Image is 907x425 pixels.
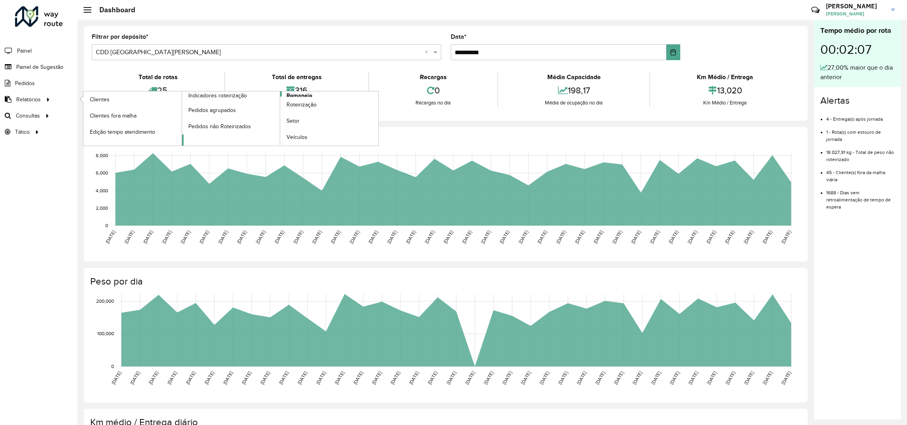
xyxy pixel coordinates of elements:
a: Romaneio [182,91,379,146]
text: [DATE] [780,230,792,245]
text: [DATE] [501,370,513,385]
text: [DATE] [389,370,401,385]
a: Contato Rápido [807,2,824,19]
span: Consultas [16,112,40,120]
text: [DATE] [424,230,435,245]
text: [DATE] [330,230,341,245]
div: Recargas [371,72,496,82]
text: [DATE] [761,230,773,245]
text: [DATE] [255,230,266,245]
text: [DATE] [555,230,567,245]
text: [DATE] [632,370,643,385]
li: 4 - Entrega(s) após jornada [826,110,895,123]
div: Km Médio / Entrega [652,72,798,82]
text: [DATE] [367,230,379,245]
span: Painel [17,47,32,55]
text: [DATE] [166,370,178,385]
text: [DATE] [464,370,475,385]
li: 1 - Rota(s) com estouro de jornada [826,123,895,143]
text: [DATE] [445,370,457,385]
button: Choose Date [666,44,680,60]
text: [DATE] [442,230,454,245]
span: Veículos [287,133,307,141]
div: Média Capacidade [500,72,647,82]
text: [DATE] [611,230,623,245]
text: [DATE] [349,230,360,245]
a: Indicadores roteirização [83,91,280,146]
text: 2,000 [96,205,108,211]
text: [DATE] [762,370,773,385]
h4: Peso por dia [90,276,800,287]
span: Indicadores roteirização [188,91,247,100]
text: [DATE] [292,230,304,245]
div: Média de ocupação no dia [500,99,647,107]
text: [DATE] [520,370,531,385]
h4: Capacidade por dia [90,135,800,146]
text: [DATE] [780,370,792,385]
span: Pedidos [15,79,35,87]
text: [DATE] [161,230,173,245]
text: [DATE] [241,370,252,385]
div: 0 [371,82,496,99]
text: [DATE] [706,370,717,385]
span: Edição tempo atendimento [90,128,155,136]
text: 4,000 [96,188,108,193]
text: [DATE] [483,370,494,385]
a: Setor [280,113,378,129]
text: [DATE] [198,230,210,245]
text: [DATE] [110,370,122,385]
text: [DATE] [668,230,679,245]
a: Pedidos agrupados [182,102,280,118]
div: 00:02:07 [820,36,895,63]
text: [DATE] [613,370,624,385]
text: [DATE] [725,370,736,385]
text: [DATE] [539,370,550,385]
span: Painel de Sugestão [16,63,63,71]
text: [DATE] [427,370,438,385]
div: Total de entregas [227,72,366,82]
text: [DATE] [724,230,735,245]
text: [DATE] [185,370,196,385]
text: 200,000 [96,298,114,304]
h3: [PERSON_NAME] [826,2,885,10]
text: [DATE] [203,370,215,385]
text: [DATE] [669,370,680,385]
text: [DATE] [123,230,135,245]
text: [DATE] [574,230,585,245]
span: Roteirização [287,101,317,109]
span: Tático [15,128,30,136]
text: [DATE] [687,230,698,245]
text: [DATE] [649,230,660,245]
text: [DATE] [576,370,587,385]
text: [DATE] [278,370,289,385]
div: Km Médio / Entrega [652,99,798,107]
text: [DATE] [334,370,345,385]
a: Veículos [280,129,378,145]
text: [DATE] [236,230,247,245]
text: [DATE] [217,230,229,245]
text: [DATE] [296,370,308,385]
text: [DATE] [557,370,569,385]
text: [DATE] [650,370,662,385]
text: [DATE] [480,230,491,245]
text: [DATE] [536,230,548,245]
div: 27,00% maior que o dia anterior [820,63,895,82]
text: 0 [105,223,108,228]
text: [DATE] [386,230,398,245]
a: Roteirização [280,97,378,113]
label: Filtrar por depósito [92,32,148,42]
div: Total de rotas [94,72,222,82]
h2: Dashboard [91,6,135,14]
h4: Alertas [820,95,895,106]
text: [DATE] [142,230,154,245]
a: Clientes [83,91,182,107]
text: [DATE] [408,370,419,385]
text: [DATE] [129,370,140,385]
text: [DATE] [259,370,271,385]
span: Pedidos agrupados [188,106,236,114]
div: Tempo médio por rota [820,25,895,36]
text: [DATE] [499,230,510,245]
text: [DATE] [461,230,472,245]
li: 1688 - Dias sem retroalimentação de tempo de espera [826,183,895,211]
span: Pedidos não Roteirizados [188,122,251,131]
